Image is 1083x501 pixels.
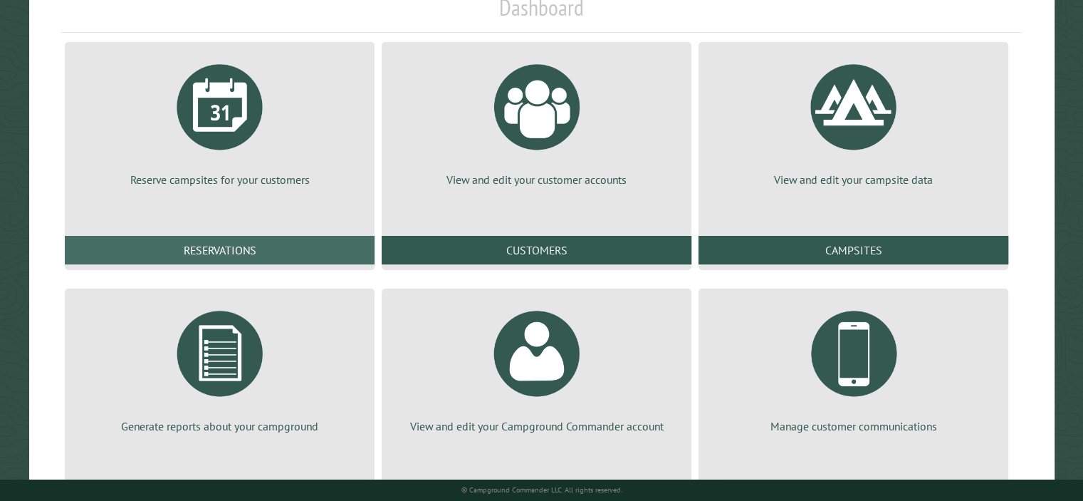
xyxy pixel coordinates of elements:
p: Reserve campsites for your customers [82,172,357,187]
a: Customers [382,236,691,264]
a: Reservations [65,236,375,264]
p: View and edit your campsite data [716,172,991,187]
a: Campsites [699,236,1008,264]
p: Manage customer communications [716,418,991,434]
a: Manage customer communications [716,300,991,434]
a: View and edit your Campground Commander account [399,300,674,434]
a: View and edit your customer accounts [399,53,674,187]
p: View and edit your Campground Commander account [399,418,674,434]
small: © Campground Commander LLC. All rights reserved. [461,485,622,495]
p: Generate reports about your campground [82,418,357,434]
a: View and edit your campsite data [716,53,991,187]
a: Generate reports about your campground [82,300,357,434]
p: View and edit your customer accounts [399,172,674,187]
a: Reserve campsites for your customers [82,53,357,187]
